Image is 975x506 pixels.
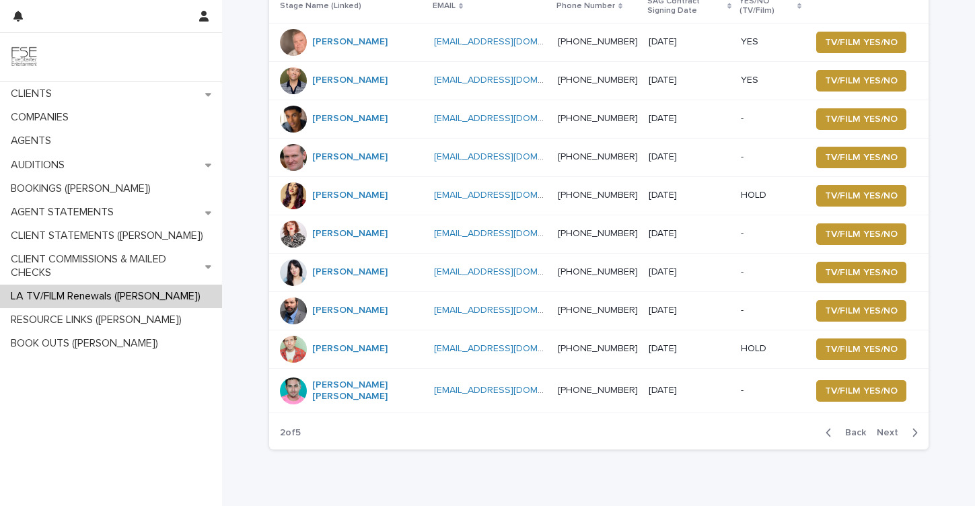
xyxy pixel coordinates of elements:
[825,189,898,203] span: TV/FILM YES/NO
[816,147,906,168] button: TV/FILM YES/NO
[837,428,866,437] span: Back
[816,32,906,53] button: TV/FILM YES/NO
[871,427,929,439] button: Next
[816,185,906,207] button: TV/FILM YES/NO
[5,87,63,100] p: CLIENTS
[269,23,929,61] tr: [PERSON_NAME] [EMAIL_ADDRESS][DOMAIN_NAME] [PHONE_NUMBER] [DATE]YESTV/FILM YES/NO
[5,111,79,124] p: COMPANIES
[5,314,192,326] p: RESOURCE LINKS ([PERSON_NAME])
[434,305,586,315] a: [EMAIL_ADDRESS][DOMAIN_NAME]
[558,75,638,85] a: [PHONE_NUMBER]
[741,266,800,278] p: -
[816,223,906,245] button: TV/FILM YES/NO
[649,343,730,355] p: [DATE]
[269,100,929,138] tr: [PERSON_NAME] [EMAIL_ADDRESS][DOMAIN_NAME] [PHONE_NUMBER] [DATE]-TV/FILM YES/NO
[269,253,929,291] tr: [PERSON_NAME] [EMAIL_ADDRESS][DOMAIN_NAME],, [PHONE_NUMBER] [DATE]-TV/FILM YES/NO
[816,108,906,130] button: TV/FILM YES/NO
[825,112,898,126] span: TV/FILM YES/NO
[825,151,898,164] span: TV/FILM YES/NO
[5,159,75,172] p: AUDITIONS
[434,386,586,395] a: [EMAIL_ADDRESS][DOMAIN_NAME]
[741,305,800,316] p: -
[269,138,929,176] tr: [PERSON_NAME] [EMAIL_ADDRESS][DOMAIN_NAME] [PHONE_NUMBER] [DATE]-TV/FILM YES/NO
[434,75,586,85] a: [EMAIL_ADDRESS][DOMAIN_NAME]
[269,417,312,449] p: 2 of 5
[269,330,929,368] tr: [PERSON_NAME] [EMAIL_ADDRESS][DOMAIN_NAME] [PHONE_NUMBER] [DATE]HOLDTV/FILM YES/NO
[649,266,730,278] p: [DATE]
[741,113,800,124] p: -
[5,253,205,279] p: CLIENT COMMISSIONS & MAILED CHECKS
[11,44,38,71] img: 9JgRvJ3ETPGCJDhvPVA5
[649,75,730,86] p: [DATE]
[816,70,906,92] button: TV/FILM YES/NO
[312,36,388,48] a: [PERSON_NAME]
[434,190,586,200] a: [EMAIL_ADDRESS][DOMAIN_NAME]
[558,152,638,161] a: [PHONE_NUMBER]
[649,305,730,316] p: [DATE]
[649,385,730,396] p: [DATE]
[825,36,898,49] span: TV/FILM YES/NO
[269,291,929,330] tr: [PERSON_NAME] [EMAIL_ADDRESS][DOMAIN_NAME] [PHONE_NUMBER] [DATE]-TV/FILM YES/NO
[649,190,730,201] p: [DATE]
[312,190,388,201] a: [PERSON_NAME]
[815,427,871,439] button: Back
[741,343,800,355] p: HOLD
[825,74,898,87] span: TV/FILM YES/NO
[5,290,211,303] p: LA TV/FILM Renewals ([PERSON_NAME])
[825,304,898,318] span: TV/FILM YES/NO
[269,61,929,100] tr: [PERSON_NAME] [EMAIL_ADDRESS][DOMAIN_NAME] [PHONE_NUMBER] [DATE]YESTV/FILM YES/NO
[312,151,388,163] a: [PERSON_NAME]
[312,343,388,355] a: [PERSON_NAME]
[649,113,730,124] p: [DATE]
[877,428,906,437] span: Next
[816,300,906,322] button: TV/FILM YES/NO
[5,135,62,147] p: AGENTS
[312,75,388,86] a: [PERSON_NAME]
[312,266,388,278] a: [PERSON_NAME]
[558,114,638,123] a: [PHONE_NUMBER]
[741,228,800,240] p: -
[269,215,929,253] tr: [PERSON_NAME] [EMAIL_ADDRESS][DOMAIN_NAME] [PHONE_NUMBER] [DATE]-TV/FILM YES/NO
[312,113,388,124] a: [PERSON_NAME]
[741,190,800,201] p: HOLD
[434,114,586,123] a: [EMAIL_ADDRESS][DOMAIN_NAME]
[558,190,638,200] a: [PHONE_NUMBER]
[558,37,638,46] a: [PHONE_NUMBER]
[558,344,638,353] a: [PHONE_NUMBER]
[825,227,898,241] span: TV/FILM YES/NO
[825,342,898,356] span: TV/FILM YES/NO
[825,266,898,279] span: TV/FILM YES/NO
[312,305,388,316] a: [PERSON_NAME]
[649,151,730,163] p: [DATE]
[5,337,169,350] p: BOOK OUTS ([PERSON_NAME])
[741,151,800,163] p: -
[5,229,214,242] p: CLIENT STATEMENTS ([PERSON_NAME])
[434,344,586,353] a: [EMAIL_ADDRESS][DOMAIN_NAME]
[434,152,586,161] a: [EMAIL_ADDRESS][DOMAIN_NAME]
[434,229,586,238] a: [EMAIL_ADDRESS][DOMAIN_NAME]
[558,267,638,277] a: [PHONE_NUMBER]
[312,228,388,240] a: [PERSON_NAME]
[558,229,638,238] a: [PHONE_NUMBER]
[5,206,124,219] p: AGENT STATEMENTS
[434,264,550,278] p: ,
[816,262,906,283] button: TV/FILM YES/NO
[269,368,929,413] tr: [PERSON_NAME] [PERSON_NAME] [EMAIL_ADDRESS][DOMAIN_NAME] [PHONE_NUMBER] [DATE]-TV/FILM YES/NO
[825,384,898,398] span: TV/FILM YES/NO
[649,228,730,240] p: [DATE]
[649,36,730,48] p: [DATE]
[269,176,929,215] tr: [PERSON_NAME] [EMAIL_ADDRESS][DOMAIN_NAME] [PHONE_NUMBER] [DATE]HOLDTV/FILM YES/NO
[558,386,638,395] a: [PHONE_NUMBER]
[816,380,906,402] button: TV/FILM YES/NO
[741,75,800,86] p: YES
[312,379,424,402] a: [PERSON_NAME] [PERSON_NAME]
[434,267,586,277] a: [EMAIL_ADDRESS][DOMAIN_NAME]
[558,305,638,315] a: [PHONE_NUMBER]
[434,37,586,46] a: [EMAIL_ADDRESS][DOMAIN_NAME]
[816,338,906,360] button: TV/FILM YES/NO
[5,182,161,195] p: BOOKINGS ([PERSON_NAME])
[741,385,800,396] p: -
[741,36,800,48] p: YES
